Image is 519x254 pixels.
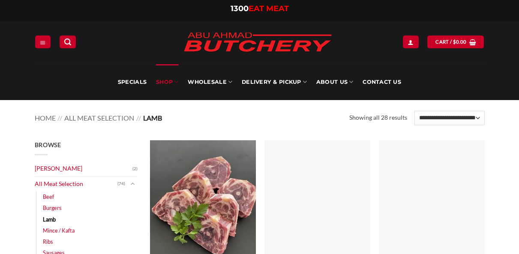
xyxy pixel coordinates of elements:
[231,4,249,13] span: 1300
[414,111,484,125] select: Shop order
[349,113,407,123] p: Showing all 28 results
[249,4,289,13] span: EAT MEAT
[127,179,138,189] button: Toggle
[176,27,339,59] img: Abu Ahmad Butchery
[64,114,134,122] a: All Meat Selection
[427,35,484,48] a: View cart
[403,35,418,48] a: Login
[435,38,466,46] span: Cart /
[453,38,456,46] span: $
[43,214,56,225] a: Lamb
[35,161,132,176] a: [PERSON_NAME]
[43,191,54,202] a: Beef
[363,64,401,100] a: Contact Us
[57,114,62,122] span: //
[453,39,467,44] bdi: 0.00
[316,64,353,100] a: About Us
[242,64,307,100] a: Delivery & Pickup
[43,225,75,236] a: Mince / Kafta
[35,35,51,48] a: Menu
[231,4,289,13] a: 1300EAT MEAT
[35,177,117,192] a: All Meat Selection
[43,236,53,247] a: Ribs
[132,162,138,175] span: (2)
[43,202,62,213] a: Burgers
[117,177,125,190] span: (74)
[188,64,232,100] a: Wholesale
[35,114,56,122] a: Home
[60,35,76,48] a: Search
[136,114,141,122] span: //
[35,141,61,148] span: Browse
[118,64,147,100] a: Specials
[156,64,178,100] a: SHOP
[143,114,162,122] span: Lamb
